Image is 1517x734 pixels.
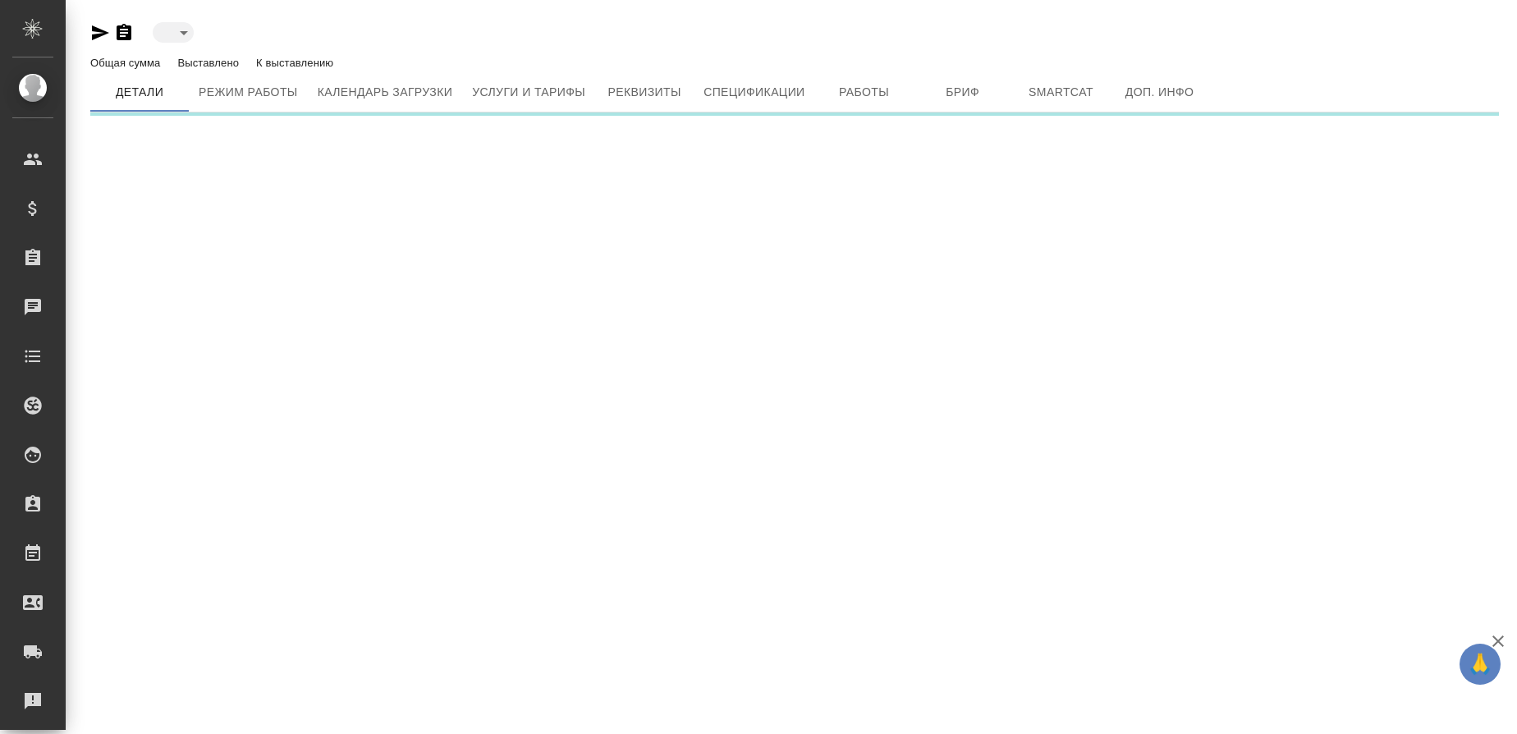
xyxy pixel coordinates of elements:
[472,82,585,103] span: Услуги и тарифы
[114,23,134,43] button: Скопировать ссылку
[318,82,453,103] span: Календарь загрузки
[605,82,684,103] span: Реквизиты
[153,22,194,43] div: ​
[1460,644,1501,685] button: 🙏
[1022,82,1101,103] span: Smartcat
[825,82,904,103] span: Работы
[177,57,243,69] p: Выставлено
[90,23,110,43] button: Скопировать ссылку для ЯМессенджера
[1466,647,1494,681] span: 🙏
[256,57,337,69] p: К выставлению
[199,82,298,103] span: Режим работы
[923,82,1002,103] span: Бриф
[90,57,164,69] p: Общая сумма
[704,82,804,103] span: Спецификации
[1121,82,1199,103] span: Доп. инфо
[100,82,179,103] span: Детали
